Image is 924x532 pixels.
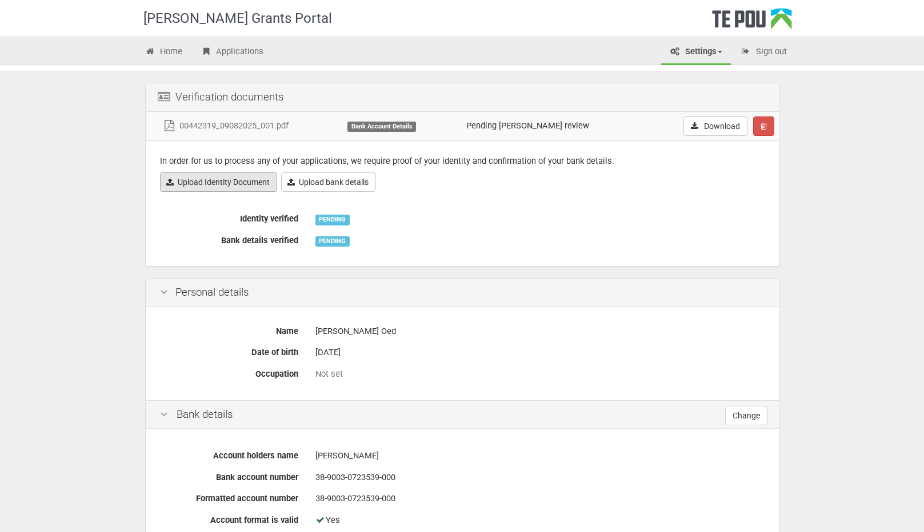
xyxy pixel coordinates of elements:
[315,510,765,530] div: Yes
[683,116,747,136] a: Download
[315,467,765,487] div: 38-9003-0723539-000
[146,279,779,307] div: Personal details
[162,120,289,131] a: 00442319_09082025_001.pdf
[137,40,191,65] a: Home
[151,510,307,526] label: Account format is valid
[146,83,779,112] div: Verification documents
[151,209,307,225] label: Identity verified
[315,446,765,466] div: [PERSON_NAME]
[315,321,765,341] div: [PERSON_NAME] Oed
[315,236,350,247] div: PENDING
[315,489,765,509] div: 38-9003-0723539-000
[661,40,731,65] a: Settings
[151,446,307,462] label: Account holders name
[151,321,307,337] label: Name
[151,467,307,483] label: Bank account number
[151,342,307,358] label: Date of birth
[151,231,307,247] label: Bank details verified
[192,40,272,65] a: Applications
[315,342,765,362] div: [DATE]
[315,215,350,225] div: PENDING
[160,172,277,192] a: Upload Identity Document
[347,122,416,132] div: Bank Account Details
[462,112,642,141] td: Pending [PERSON_NAME] review
[160,155,765,167] p: In order for us to process any of your applications, we require proof of your identity and confir...
[732,40,795,65] a: Sign out
[151,489,307,505] label: Formatted account number
[725,406,767,425] a: Change
[712,8,792,37] div: Te Pou Logo
[151,364,307,380] label: Occupation
[315,368,765,380] div: Not set
[281,172,376,192] a: Upload bank details
[146,400,779,429] div: Bank details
